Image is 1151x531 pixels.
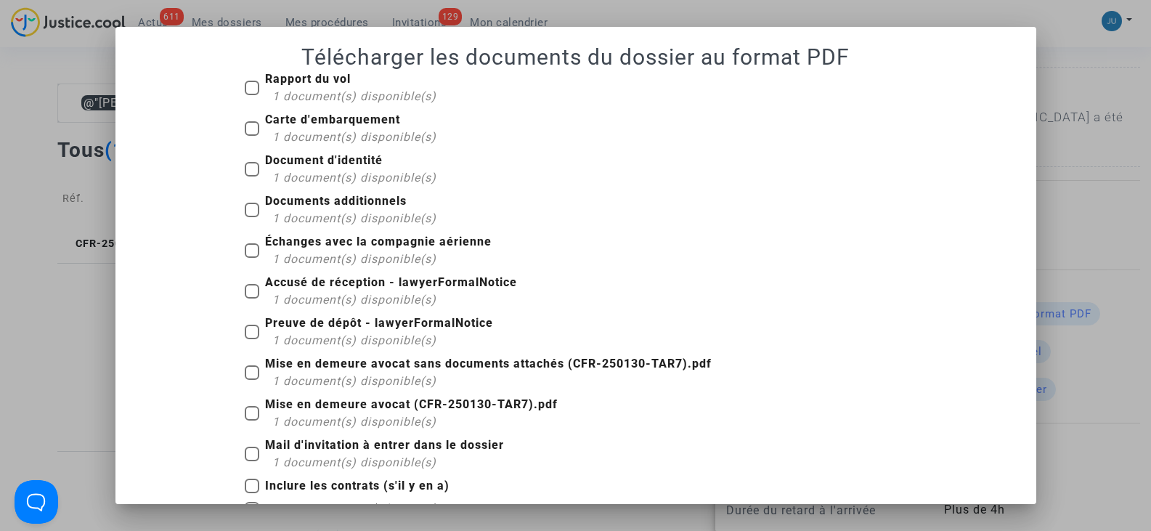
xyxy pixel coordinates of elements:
[265,72,351,86] b: Rapport du vol
[272,211,436,225] span: 1 document(s) disponible(s)
[272,293,436,307] span: 1 document(s) disponible(s)
[265,316,493,330] b: Preuve de dépôt - lawyerFormalNotice
[272,252,436,266] span: 1 document(s) disponible(s)
[272,415,436,429] span: 1 document(s) disponible(s)
[265,397,558,411] b: Mise en demeure avocat (CFR-250130-TAR7).pdf
[133,44,1019,70] h1: Télécharger les documents du dossier au format PDF
[272,333,436,347] span: 1 document(s) disponible(s)
[265,194,407,208] b: Documents additionnels
[272,374,436,388] span: 1 document(s) disponible(s)
[272,130,436,144] span: 1 document(s) disponible(s)
[265,502,439,516] b: Inclure les lettres (s'il y en a)
[272,455,436,469] span: 1 document(s) disponible(s)
[265,113,400,126] b: Carte d'embarquement
[265,479,450,493] b: Inclure les contrats (s'il y en a)
[272,171,436,185] span: 1 document(s) disponible(s)
[265,438,504,452] b: Mail d'invitation à entrer dans le dossier
[272,89,436,103] span: 1 document(s) disponible(s)
[265,153,383,167] b: Document d'identité
[265,357,712,370] b: Mise en demeure avocat sans documents attachés (CFR-250130-TAR7).pdf
[15,480,58,524] iframe: Help Scout Beacon - Open
[265,235,492,248] b: Échanges avec la compagnie aérienne
[265,275,517,289] b: Accusé de réception - lawyerFormalNotice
